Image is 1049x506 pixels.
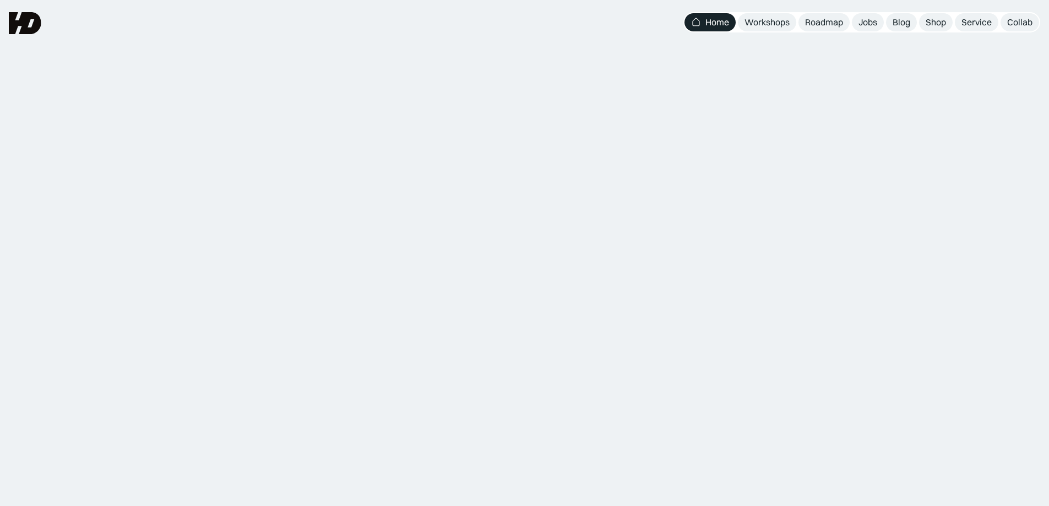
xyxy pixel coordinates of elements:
[744,17,790,28] div: Workshops
[1007,17,1032,28] div: Collab
[805,17,843,28] div: Roadmap
[955,13,998,31] a: Service
[705,17,729,28] div: Home
[919,13,953,31] a: Shop
[852,13,884,31] a: Jobs
[684,13,736,31] a: Home
[1001,13,1039,31] a: Collab
[893,17,910,28] div: Blog
[961,17,992,28] div: Service
[926,17,946,28] div: Shop
[858,17,877,28] div: Jobs
[886,13,917,31] a: Blog
[738,13,796,31] a: Workshops
[798,13,850,31] a: Roadmap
